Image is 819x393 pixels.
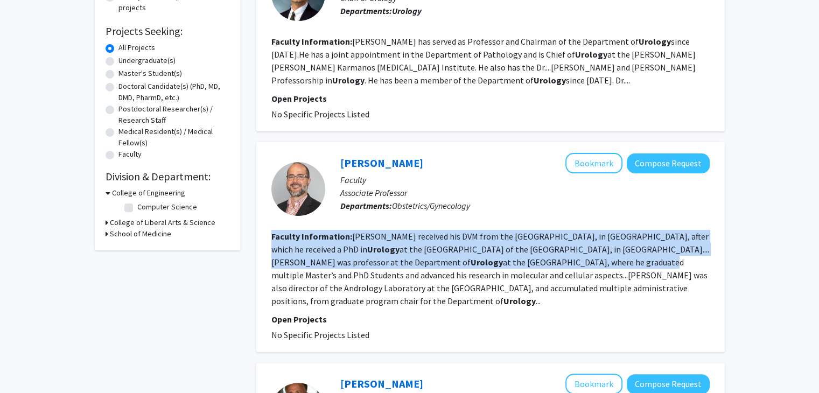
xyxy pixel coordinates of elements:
[271,313,710,326] p: Open Projects
[575,49,607,60] b: Urology
[340,173,710,186] p: Faculty
[503,296,536,306] b: Urology
[106,25,229,38] h2: Projects Seeking:
[271,92,710,105] p: Open Projects
[271,36,696,86] fg-read-more: [PERSON_NAME] has served as Professor and Chairman of the Department of since [DATE].He has a joi...
[392,200,470,211] span: Obstetrics/Gynecology
[118,68,182,79] label: Master's Student(s)
[340,186,710,199] p: Associate Professor
[271,36,352,47] b: Faculty Information:
[118,81,229,103] label: Doctoral Candidate(s) (PhD, MD, DMD, PharmD, etc.)
[340,200,392,211] b: Departments:
[106,170,229,183] h2: Division & Department:
[110,217,215,228] h3: College of Liberal Arts & Science
[471,257,503,268] b: Urology
[118,126,229,149] label: Medical Resident(s) / Medical Fellow(s)
[392,5,422,16] b: Urology
[271,231,709,306] fg-read-more: [PERSON_NAME] received his DVM from the [GEOGRAPHIC_DATA], in [GEOGRAPHIC_DATA], after which he r...
[534,75,566,86] b: Urology
[118,55,176,66] label: Undergraduate(s)
[271,231,352,242] b: Faculty Information:
[340,377,423,390] a: [PERSON_NAME]
[332,75,365,86] b: Urology
[340,5,392,16] b: Departments:
[627,153,710,173] button: Compose Request to Ricardo Bertolla
[118,103,229,126] label: Postdoctoral Researcher(s) / Research Staff
[118,42,155,53] label: All Projects
[137,201,197,213] label: Computer Science
[340,156,423,170] a: [PERSON_NAME]
[271,329,369,340] span: No Specific Projects Listed
[110,228,171,240] h3: School of Medicine
[639,36,671,47] b: Urology
[565,153,622,173] button: Add Ricardo Bertolla to Bookmarks
[8,345,46,385] iframe: Chat
[367,244,400,255] b: Urology
[271,109,369,120] span: No Specific Projects Listed
[118,149,142,160] label: Faculty
[112,187,185,199] h3: College of Engineering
